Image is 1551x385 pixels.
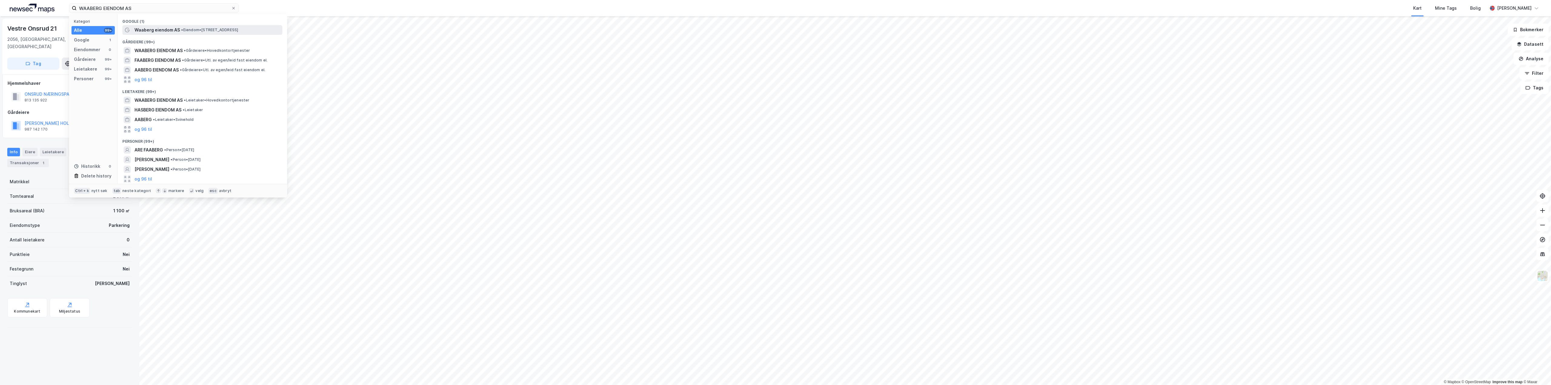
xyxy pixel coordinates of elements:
[171,167,172,171] span: •
[74,56,96,63] div: Gårdeiere
[25,98,47,103] div: 813 135 922
[113,207,130,214] div: 1 100 ㎡
[184,48,250,53] span: Gårdeiere • Hovedkontortjenester
[10,4,55,13] img: logo.a4113a55bc3d86da70a041830d287a7e.svg
[118,14,287,25] div: Google (1)
[181,28,183,32] span: •
[74,163,100,170] div: Historikk
[127,236,130,244] div: 0
[219,188,231,193] div: avbryt
[1537,270,1548,282] img: Z
[40,160,46,166] div: 1
[40,148,66,156] div: Leietakere
[69,148,91,156] div: Datasett
[183,108,184,112] span: •
[10,265,33,273] div: Festegrunn
[171,167,201,172] span: Person • [DATE]
[74,19,115,24] div: Kategori
[74,188,90,194] div: Ctrl + k
[10,222,40,229] div: Eiendomstype
[1512,38,1549,50] button: Datasett
[135,156,169,163] span: [PERSON_NAME]
[181,28,238,32] span: Eiendom • [STREET_ADDRESS]
[74,27,82,34] div: Alle
[123,251,130,258] div: Nei
[74,46,100,53] div: Eiendommer
[135,66,179,74] span: AABERG EIENDOM AS
[7,148,20,156] div: Info
[81,172,111,180] div: Delete history
[10,193,34,200] div: Tomteareal
[183,108,203,112] span: Leietaker
[208,188,218,194] div: esc
[118,134,287,145] div: Personer (99+)
[108,47,112,52] div: 0
[10,178,29,185] div: Matrikkel
[10,280,27,287] div: Tinglyst
[135,97,183,104] span: WAABERG EIENDOM AS
[182,58,184,62] span: •
[118,35,287,46] div: Gårdeiere (99+)
[135,146,163,154] span: ARE FAABERG
[122,188,151,193] div: neste kategori
[74,75,94,82] div: Personer
[108,164,112,169] div: 0
[8,109,132,116] div: Gårdeiere
[164,148,194,152] span: Person • [DATE]
[10,236,45,244] div: Antall leietakere
[182,58,267,63] span: Gårdeiere • Utl. av egen/leid fast eiendom el.
[7,36,98,50] div: 2056, [GEOGRAPHIC_DATA], [GEOGRAPHIC_DATA]
[135,116,152,123] span: AABERG
[104,67,112,71] div: 99+
[1435,5,1457,12] div: Mine Tags
[1521,356,1551,385] div: Kontrollprogram for chat
[180,68,182,72] span: •
[1444,380,1460,384] a: Mapbox
[184,98,249,103] span: Leietaker • Hovedkontortjenester
[1493,380,1523,384] a: Improve this map
[14,309,40,314] div: Kommunekart
[1519,67,1549,79] button: Filter
[1513,53,1549,65] button: Analyse
[135,166,169,173] span: [PERSON_NAME]
[118,85,287,95] div: Leietakere (99+)
[108,38,112,42] div: 1
[8,80,132,87] div: Hjemmelshaver
[10,207,45,214] div: Bruksareal (BRA)
[171,157,172,162] span: •
[180,68,265,72] span: Gårdeiere • Utl. av egen/leid fast eiendom el.
[195,188,204,193] div: velg
[91,188,108,193] div: nytt søk
[104,57,112,62] div: 99+
[74,65,97,73] div: Leietakere
[1462,380,1491,384] a: OpenStreetMap
[135,106,181,114] span: HASBERG EIENDOM AS
[112,188,121,194] div: tab
[7,58,59,70] button: Tag
[25,127,48,132] div: 987 142 170
[153,117,155,122] span: •
[135,175,152,183] button: og 96 til
[1497,5,1532,12] div: [PERSON_NAME]
[153,117,194,122] span: Leietaker • Svinehold
[1521,356,1551,385] iframe: Chat Widget
[135,47,183,54] span: WAABERG EIENDOM AS
[104,28,112,33] div: 99+
[135,76,152,83] button: og 96 til
[10,251,30,258] div: Punktleie
[95,280,130,287] div: [PERSON_NAME]
[77,4,231,13] input: Søk på adresse, matrikkel, gårdeiere, leietakere eller personer
[74,36,89,44] div: Google
[184,48,186,53] span: •
[1470,5,1481,12] div: Bolig
[184,98,186,102] span: •
[104,76,112,81] div: 99+
[7,24,58,33] div: Vestre Onsrud 21
[135,26,180,34] span: Waaberg eiendom AS
[22,148,38,156] div: Eiere
[59,309,80,314] div: Miljøstatus
[171,157,201,162] span: Person • [DATE]
[1508,24,1549,36] button: Bokmerker
[135,126,152,133] button: og 96 til
[168,188,184,193] div: markere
